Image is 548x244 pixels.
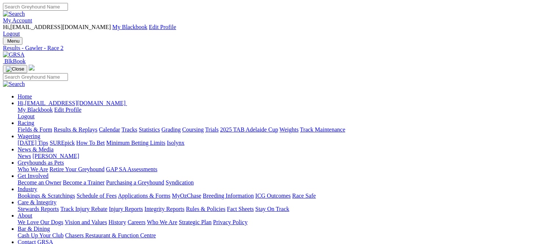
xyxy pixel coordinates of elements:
a: Who We Are [147,219,177,225]
a: Minimum Betting Limits [106,140,165,146]
a: Isolynx [167,140,184,146]
a: Privacy Policy [213,219,248,225]
a: Careers [127,219,145,225]
a: Hi,[EMAIL_ADDRESS][DOMAIN_NAME] [18,100,127,106]
a: Industry [18,186,37,192]
a: Vision and Values [65,219,107,225]
a: BlkBook [3,58,26,64]
a: Bookings & Scratchings [18,193,75,199]
div: Care & Integrity [18,206,545,212]
a: Stay On Track [255,206,289,212]
a: My Account [3,17,32,24]
a: ICG Outcomes [255,193,291,199]
div: Racing [18,126,545,133]
div: Greyhounds as Pets [18,166,545,173]
img: GRSA [3,51,25,58]
a: Wagering [18,133,40,139]
div: Wagering [18,140,545,146]
span: Hi, [EMAIL_ADDRESS][DOMAIN_NAME] [3,24,111,30]
a: History [108,219,126,225]
a: Home [18,93,32,100]
img: logo-grsa-white.png [29,65,35,71]
a: Greyhounds as Pets [18,159,64,166]
a: Strategic Plan [179,219,212,225]
a: Fact Sheets [227,206,254,212]
a: Statistics [139,126,160,133]
a: Race Safe [292,193,316,199]
a: SUREpick [50,140,75,146]
div: Bar & Dining [18,232,545,239]
a: Racing [18,120,34,126]
img: Close [6,66,24,72]
a: 2025 TAB Adelaide Cup [220,126,278,133]
div: Hi,[EMAIL_ADDRESS][DOMAIN_NAME] [18,107,545,120]
a: [DATE] Tips [18,140,48,146]
a: Edit Profile [54,107,82,113]
a: Chasers Restaurant & Function Centre [65,232,156,238]
a: Fields & Form [18,126,52,133]
a: Trials [205,126,219,133]
a: Become a Trainer [63,179,105,186]
a: Calendar [99,126,120,133]
a: Edit Profile [149,24,176,30]
a: Injury Reports [109,206,143,212]
a: Cash Up Your Club [18,232,64,238]
a: My Blackbook [18,107,53,113]
img: Search [3,11,25,17]
div: Industry [18,193,545,199]
button: Toggle navigation [3,65,27,73]
a: My Blackbook [112,24,148,30]
a: News & Media [18,146,54,152]
a: Stewards Reports [18,206,59,212]
a: Applications & Forms [118,193,170,199]
a: Track Maintenance [300,126,345,133]
a: Rules & Policies [186,206,226,212]
span: BlkBook [4,58,26,64]
a: How To Bet [76,140,105,146]
a: Syndication [166,179,194,186]
a: About [18,212,32,219]
a: Breeding Information [203,193,254,199]
div: News & Media [18,153,545,159]
a: News [18,153,31,159]
span: Hi, [EMAIL_ADDRESS][DOMAIN_NAME] [18,100,126,106]
a: Coursing [182,126,204,133]
a: [PERSON_NAME] [32,153,79,159]
a: Track Injury Rebate [60,206,107,212]
a: Schedule of Fees [76,193,116,199]
a: Care & Integrity [18,199,57,205]
input: Search [3,3,68,11]
input: Search [3,73,68,81]
div: About [18,219,545,226]
a: Bar & Dining [18,226,50,232]
button: Toggle navigation [3,37,22,45]
a: Tracks [122,126,137,133]
span: Menu [7,38,19,44]
a: Integrity Reports [144,206,184,212]
a: Weights [280,126,299,133]
a: Get Involved [18,173,48,179]
div: Get Involved [18,179,545,186]
img: Search [3,81,25,87]
a: Purchasing a Greyhound [106,179,164,186]
a: Who We Are [18,166,48,172]
a: Results & Replays [54,126,97,133]
a: Logout [3,30,20,37]
div: My Account [3,24,545,37]
a: We Love Our Dogs [18,219,63,225]
a: Grading [162,126,181,133]
a: Logout [18,113,35,119]
a: GAP SA Assessments [106,166,158,172]
a: MyOzChase [172,193,201,199]
a: Results - Gawler - Race 2 [3,45,545,51]
a: Become an Owner [18,179,61,186]
a: Retire Your Greyhound [50,166,105,172]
